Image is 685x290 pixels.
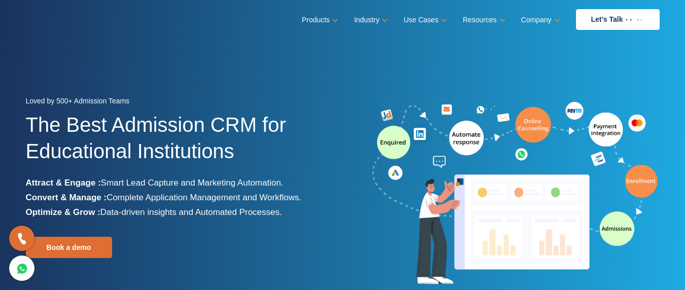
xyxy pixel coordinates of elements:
[354,13,386,27] a: Industry
[521,13,558,27] a: Company
[26,207,100,217] b: Optimize & Grow :
[26,178,101,188] b: Attract & Engage :
[100,207,282,217] span: Data-driven insights and Automated Processes.
[576,9,660,30] a: Let’s Talk
[26,237,112,258] a: Book a demo
[101,178,283,188] span: Smart Lead Capture and Marketing Automation.
[26,193,107,202] b: Convert & Manage :
[26,94,335,112] div: Loved by 500+ Admission Teams
[463,13,503,27] a: Resources
[371,99,660,288] img: admission-software-home-page-header
[302,13,336,27] a: Products
[26,112,335,175] h1: The Best Admission CRM for Educational Institutions
[404,13,445,27] a: Use Cases
[106,193,301,202] span: Complete Application Management and Workflows.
